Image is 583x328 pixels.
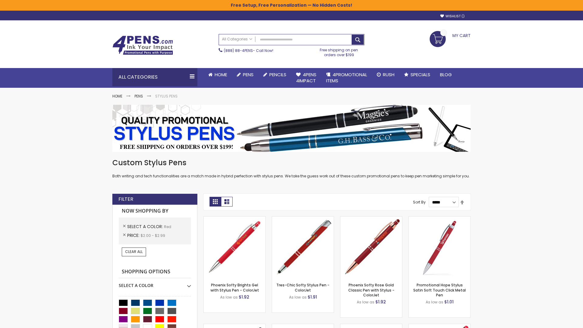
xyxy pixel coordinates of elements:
[119,265,191,278] strong: Shopping Options
[204,217,265,278] img: Phoenix Softy Brights Gel with Stylus Pen - ColorJet-Red
[203,68,232,81] a: Home
[155,94,178,99] strong: Stylus Pens
[112,68,197,86] div: All Categories
[135,94,143,99] a: Pens
[119,278,191,289] div: Select A Color
[372,68,399,81] a: Rush
[409,216,470,221] a: Promotional Hope Stylus Satin Soft Touch Click Metal Pen-Red
[291,68,321,88] a: 4Pens4impact
[118,196,133,203] strong: Filter
[112,158,471,168] h1: Custom Stylus Pens
[357,299,374,305] span: As low as
[326,71,367,84] span: 4PROMOTIONAL ITEMS
[413,200,426,205] label: Sort By
[435,68,457,81] a: Blog
[272,217,334,278] img: Tres-Chic Softy Stylus Pen - ColorJet-Red
[224,48,253,53] a: (888) 88-4PENS
[276,282,329,292] a: Tres-Chic Softy Stylus Pen - ColorJet
[215,71,227,78] span: Home
[440,71,452,78] span: Blog
[296,71,316,84] span: 4Pens 4impact
[112,105,471,152] img: Stylus Pens
[340,217,402,278] img: Phoenix Softy Rose Gold Classic Pen with Stylus - ColorJet-Red
[164,224,171,229] span: Red
[125,249,143,254] span: Clear All
[122,248,146,256] a: Clear All
[289,295,307,300] span: As low as
[243,71,254,78] span: Pens
[220,295,238,300] span: As low as
[141,233,165,238] span: $2.00 - $2.99
[210,197,221,207] strong: Grid
[444,299,454,305] span: $1.01
[219,34,255,44] a: All Categories
[258,68,291,81] a: Pencils
[340,216,402,221] a: Phoenix Softy Rose Gold Classic Pen with Stylus - ColorJet-Red
[127,232,141,238] span: Price
[411,71,430,78] span: Specials
[224,48,273,53] span: - Call Now!
[112,94,122,99] a: Home
[269,71,286,78] span: Pencils
[239,294,249,300] span: $1.92
[127,224,164,230] span: Select A Color
[272,216,334,221] a: Tres-Chic Softy Stylus Pen - ColorJet-Red
[409,217,470,278] img: Promotional Hope Stylus Satin Soft Touch Click Metal Pen-Red
[308,294,317,300] span: $1.91
[119,205,191,217] strong: Now Shopping by
[204,216,265,221] a: Phoenix Softy Brights Gel with Stylus Pen - ColorJet-Red
[383,71,394,78] span: Rush
[426,299,443,305] span: As low as
[321,68,372,88] a: 4PROMOTIONALITEMS
[375,299,386,305] span: $1.92
[232,68,258,81] a: Pens
[348,282,394,297] a: Phoenix Softy Rose Gold Classic Pen with Stylus - ColorJet
[399,68,435,81] a: Specials
[210,282,259,292] a: Phoenix Softy Brights Gel with Stylus Pen - ColorJet
[314,45,365,57] div: Free shipping on pen orders over $199
[112,36,173,55] img: 4Pens Custom Pens and Promotional Products
[440,14,465,19] a: Wishlist
[222,37,252,42] span: All Categories
[413,282,466,297] a: Promotional Hope Stylus Satin Soft Touch Click Metal Pen
[112,158,471,179] div: Both writing and tech functionalities are a match made in hybrid perfection with stylus pens. We ...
